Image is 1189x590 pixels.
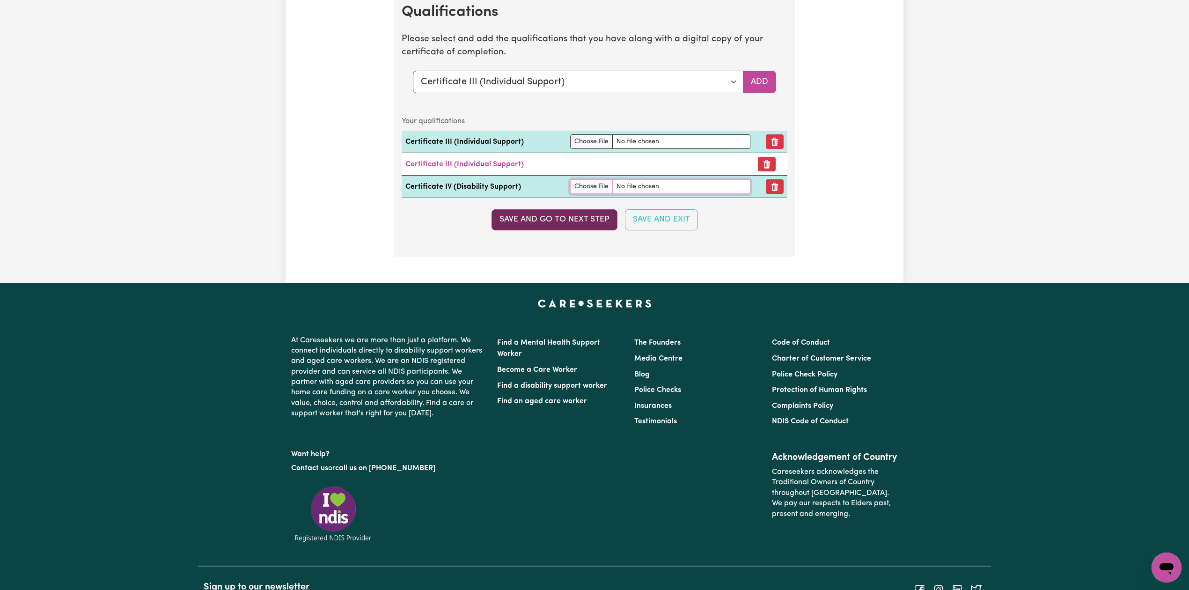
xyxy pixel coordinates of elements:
p: Careseekers acknowledges the Traditional Owners of Country throughout [GEOGRAPHIC_DATA]. We pay o... [772,463,898,523]
button: Save and Exit [625,209,698,230]
a: Careseekers home page [538,300,652,307]
a: Insurances [634,402,672,410]
a: Police Check Policy [772,371,837,378]
iframe: Button to launch messaging window [1152,553,1182,583]
td: Certificate III (Individual Support) [402,131,566,153]
button: Remove qualification [766,134,784,149]
button: Add selected qualification [743,71,776,93]
caption: Your qualifications [402,112,787,131]
h2: Qualifications [402,3,787,21]
h2: Acknowledgement of Country [772,452,898,463]
p: Want help? [291,445,486,459]
a: Blog [634,371,650,378]
a: The Founders [634,339,681,347]
a: Code of Conduct [772,339,830,347]
td: Certificate IV (Disability Support) [402,176,566,198]
a: NDIS Code of Conduct [772,418,849,425]
a: Media Centre [634,355,683,362]
button: Remove qualification [766,179,784,194]
button: Remove certificate [758,157,776,171]
a: call us on [PHONE_NUMBER] [335,465,435,472]
a: Certificate III (Individual Support) [405,161,524,168]
a: Testimonials [634,418,677,425]
a: Charter of Customer Service [772,355,871,362]
a: Find a disability support worker [497,382,607,390]
a: Find a Mental Health Support Worker [497,339,600,358]
p: At Careseekers we are more than just a platform. We connect individuals directly to disability su... [291,332,486,423]
a: Find an aged care worker [497,398,587,405]
a: Complaints Policy [772,402,833,410]
p: or [291,459,486,477]
a: Contact us [291,465,328,472]
p: Please select and add the qualifications that you have along with a digital copy of your certific... [402,33,787,60]
a: Become a Care Worker [497,366,577,374]
button: Save and go to next step [492,209,617,230]
a: Police Checks [634,386,681,394]
a: Protection of Human Rights [772,386,867,394]
img: Registered NDIS provider [291,485,375,543]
